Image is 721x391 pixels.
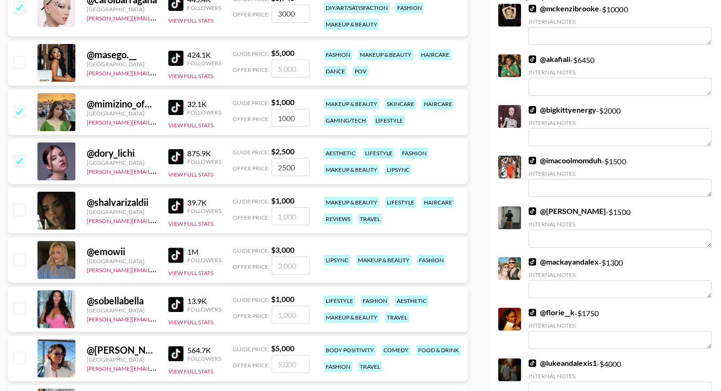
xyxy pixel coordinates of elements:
[87,215,272,224] a: [PERSON_NAME][EMAIL_ADDRESS][PERSON_NAME][DOMAIN_NAME]
[385,312,409,323] div: travel
[87,356,157,363] div: [GEOGRAPHIC_DATA]
[529,156,602,165] a: @imacoolmomduh
[529,106,536,114] img: TikTok
[529,308,712,349] div: - $ 1750
[358,213,382,224] div: travel
[529,359,536,367] img: TikTok
[400,148,429,159] div: fashion
[374,115,405,126] div: lifestyle
[168,346,183,361] img: TikTok
[272,109,310,127] input: 1,000
[187,296,221,306] div: 13.9K
[271,147,294,156] strong: $ 2,500
[168,72,213,80] button: View Full Stats
[187,247,221,257] div: 1M
[529,105,596,115] a: @bigkittyenergy
[416,345,461,355] div: food & drink
[168,269,213,276] button: View Full Stats
[324,49,352,60] div: fashion
[358,361,382,372] div: travel
[233,99,269,107] span: Guide Price:
[529,5,536,12] img: TikTok
[87,314,272,323] a: [PERSON_NAME][EMAIL_ADDRESS][PERSON_NAME][DOMAIN_NAME]
[187,306,221,313] div: Followers
[87,117,272,126] a: [PERSON_NAME][EMAIL_ADDRESS][PERSON_NAME][DOMAIN_NAME]
[356,255,411,266] div: makeup & beauty
[324,164,379,175] div: makeup & beauty
[324,197,379,208] div: makeup & beauty
[272,158,310,176] input: 2,500
[529,119,712,126] div: Internal Notes:
[324,295,355,306] div: lifestyle
[168,248,183,263] img: TikTok
[324,361,352,372] div: fashion
[529,4,599,13] a: @mckenzibrooke
[187,109,221,116] div: Followers
[187,158,221,165] div: Followers
[187,149,221,158] div: 875.9K
[87,110,157,117] div: [GEOGRAPHIC_DATA]
[187,346,221,355] div: 564.7K
[271,344,294,353] strong: $ 5,000
[87,246,157,258] div: @ emowii
[529,309,536,316] img: TikTok
[382,345,411,355] div: comedy
[529,271,712,278] div: Internal Notes:
[529,18,712,25] div: Internal Notes:
[271,294,294,303] strong: $ 1,000
[271,196,294,205] strong: $ 1,000
[529,55,536,63] img: TikTok
[87,363,272,372] a: [PERSON_NAME][EMAIL_ADDRESS][PERSON_NAME][DOMAIN_NAME]
[168,319,213,326] button: View Full Stats
[271,245,294,254] strong: $ 3,000
[168,297,183,312] img: TikTok
[233,11,270,18] span: Offer Price:
[87,344,157,356] div: @ [PERSON_NAME].mackenzlee
[233,66,270,73] span: Offer Price:
[529,206,606,216] a: @[PERSON_NAME]
[353,66,368,77] div: pov
[187,355,221,362] div: Followers
[422,197,454,208] div: haircare
[187,4,221,11] div: Followers
[87,98,157,110] div: @ mimizino_official
[529,308,575,317] a: @florie__k
[395,295,429,306] div: aesthetic
[529,170,712,177] div: Internal Notes:
[233,214,270,221] span: Offer Price:
[324,312,379,323] div: makeup & beauty
[417,255,446,266] div: fashion
[529,105,712,146] div: - $ 2000
[272,355,310,373] input: 5,000
[529,4,712,45] div: - $ 10000
[363,148,394,159] div: lifestyle
[87,196,157,208] div: @ shalvarizaldii
[187,60,221,67] div: Followers
[529,157,536,164] img: TikTok
[529,258,536,266] img: TikTok
[168,100,183,115] img: TikTok
[324,115,368,126] div: gaming/tech
[87,68,272,77] a: [PERSON_NAME][EMAIL_ADDRESS][PERSON_NAME][DOMAIN_NAME]
[233,149,269,156] span: Guide Price:
[272,306,310,324] input: 1,000
[324,98,379,109] div: makeup & beauty
[233,346,269,353] span: Guide Price:
[87,258,157,265] div: [GEOGRAPHIC_DATA]
[87,13,272,22] a: [PERSON_NAME][EMAIL_ADDRESS][PERSON_NAME][DOMAIN_NAME]
[233,247,269,254] span: Guide Price:
[529,257,712,298] div: - $ 1300
[87,159,157,166] div: [GEOGRAPHIC_DATA]
[233,263,270,270] span: Offer Price:
[529,69,712,76] div: Internal Notes:
[272,5,310,23] input: 5,740
[87,6,157,13] div: [GEOGRAPHIC_DATA]
[358,49,413,60] div: makeup & beauty
[271,48,294,57] strong: $ 5,000
[272,257,310,275] input: 3,000
[529,207,536,215] img: TikTok
[87,265,272,274] a: [PERSON_NAME][EMAIL_ADDRESS][PERSON_NAME][DOMAIN_NAME]
[168,17,213,24] button: View Full Stats
[529,156,712,197] div: - $ 1500
[233,198,269,205] span: Guide Price:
